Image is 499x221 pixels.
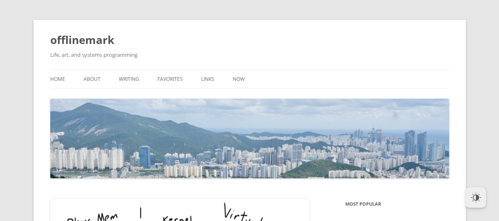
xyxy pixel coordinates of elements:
a: Links [201,70,214,88]
a: About [84,70,101,88]
h2: Life, art, and systems programming [50,50,449,60]
a: Now [233,70,245,88]
a: Favorites [157,70,183,88]
a: Home [50,70,65,88]
h3: Most Popular [345,199,449,209]
a: Writing [119,70,139,88]
a: offlinemark [50,30,114,50]
img: offlinemark [50,99,449,178]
